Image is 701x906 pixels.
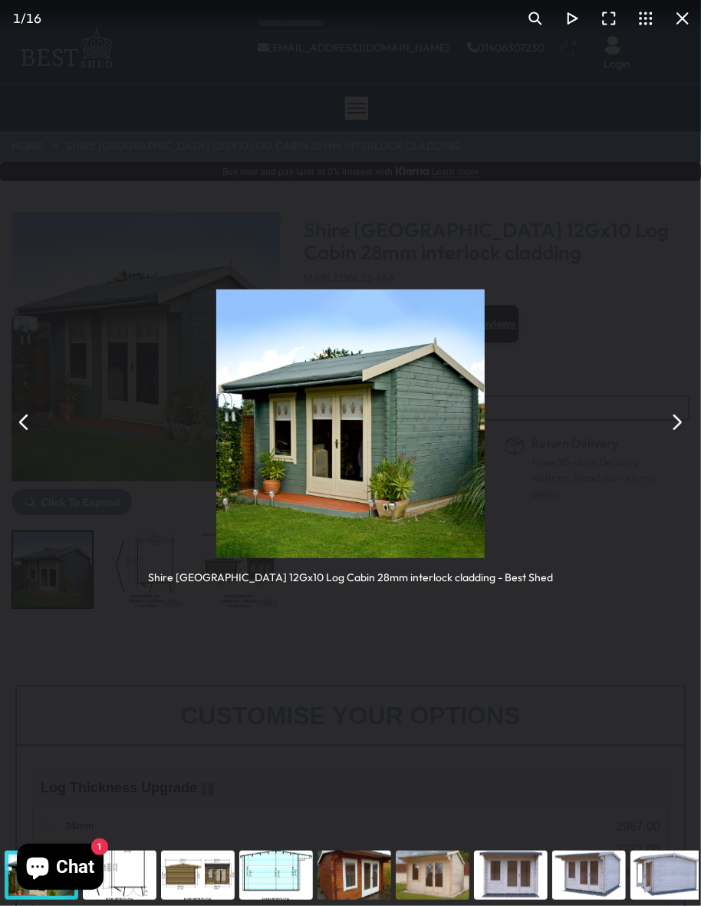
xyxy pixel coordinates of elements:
[27,10,42,26] span: 16
[14,10,21,26] span: 1
[6,404,43,441] button: Previous
[658,404,695,441] button: Next
[148,558,553,585] div: Shire [GEOGRAPHIC_DATA] 12Gx10 Log Cabin 28mm interlock cladding - Best Shed
[12,844,108,894] inbox-online-store-chat: Shopify online store chat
